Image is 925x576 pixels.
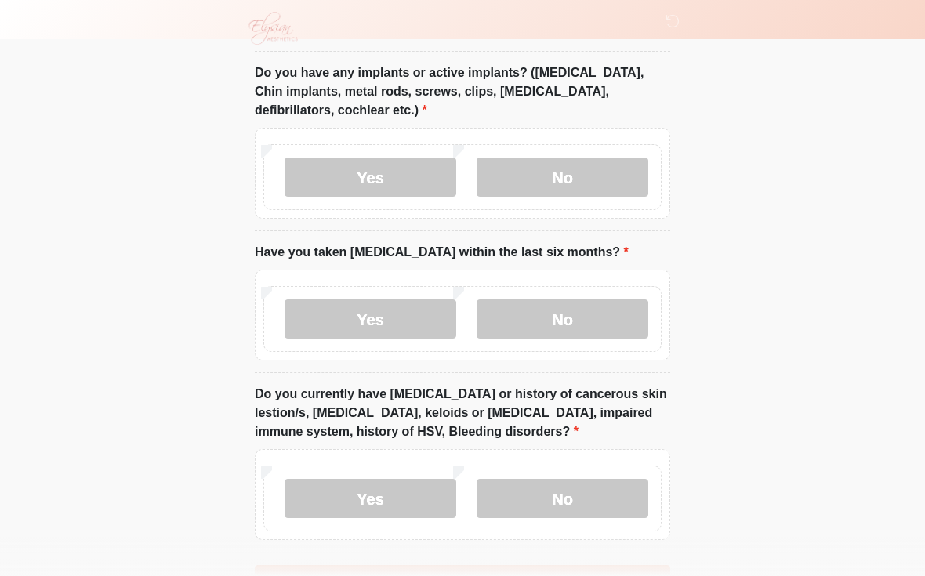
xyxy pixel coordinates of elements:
[285,299,456,339] label: Yes
[285,158,456,197] label: Yes
[477,158,648,197] label: No
[255,243,629,262] label: Have you taken [MEDICAL_DATA] within the last six months?
[255,385,670,441] label: Do you currently have [MEDICAL_DATA] or history of cancerous skin lestion/s, [MEDICAL_DATA], kelo...
[239,12,305,45] img: Elysian Aesthetics Logo
[477,299,648,339] label: No
[255,63,670,120] label: Do you have any implants or active implants? ([MEDICAL_DATA], Chin implants, metal rods, screws, ...
[285,479,456,518] label: Yes
[477,479,648,518] label: No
